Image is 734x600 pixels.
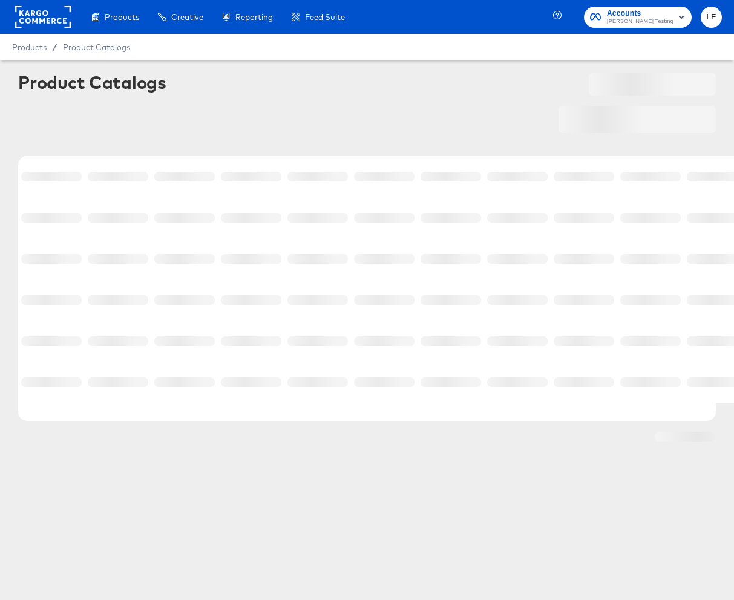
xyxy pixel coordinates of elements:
span: Accounts [607,7,673,20]
span: Reporting [235,12,273,22]
button: LF [701,7,722,28]
span: / [47,42,63,52]
span: [PERSON_NAME] Testing [607,17,673,27]
span: Products [12,42,47,52]
span: Products [105,12,139,22]
span: LF [706,10,717,24]
span: Feed Suite [305,12,345,22]
span: Creative [171,12,203,22]
button: Accounts[PERSON_NAME] Testing [584,7,692,28]
div: Product Catalogs [18,73,166,92]
a: Product Catalogs [63,42,130,52]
